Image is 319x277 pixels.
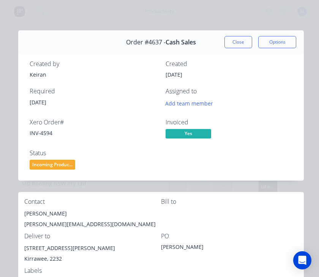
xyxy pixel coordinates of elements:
[161,98,217,109] button: Add team member
[166,119,292,126] div: Invoiced
[30,88,156,95] div: Required
[30,99,46,106] span: [DATE]
[24,267,161,274] div: Labels
[24,233,161,240] div: Deliver to
[166,60,292,68] div: Created
[24,219,161,230] div: [PERSON_NAME][EMAIL_ADDRESS][DOMAIN_NAME]
[126,39,166,46] span: Order #4637 -
[30,160,75,171] button: Incoming Produc...
[30,129,156,137] div: INV-4594
[24,253,161,264] div: Kirrawee, 2232
[166,88,292,95] div: Assigned to
[224,36,252,48] button: Close
[166,129,211,138] span: Yes
[24,243,161,253] div: [STREET_ADDRESS][PERSON_NAME]
[30,160,75,169] span: Incoming Produc...
[293,251,311,269] div: Open Intercom Messenger
[166,98,217,109] button: Add team member
[161,233,298,240] div: PO
[30,150,156,157] div: Status
[30,60,156,68] div: Created by
[161,198,298,205] div: Bill to
[30,71,156,79] div: Keiran
[161,243,256,253] div: [PERSON_NAME]
[166,39,196,46] span: Cash Sales
[24,208,161,233] div: [PERSON_NAME][PERSON_NAME][EMAIL_ADDRESS][DOMAIN_NAME]
[166,71,182,78] span: [DATE]
[24,208,161,219] div: [PERSON_NAME]
[24,243,161,267] div: [STREET_ADDRESS][PERSON_NAME]Kirrawee, 2232
[30,119,156,126] div: Xero Order #
[258,36,296,48] button: Options
[24,198,161,205] div: Contact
